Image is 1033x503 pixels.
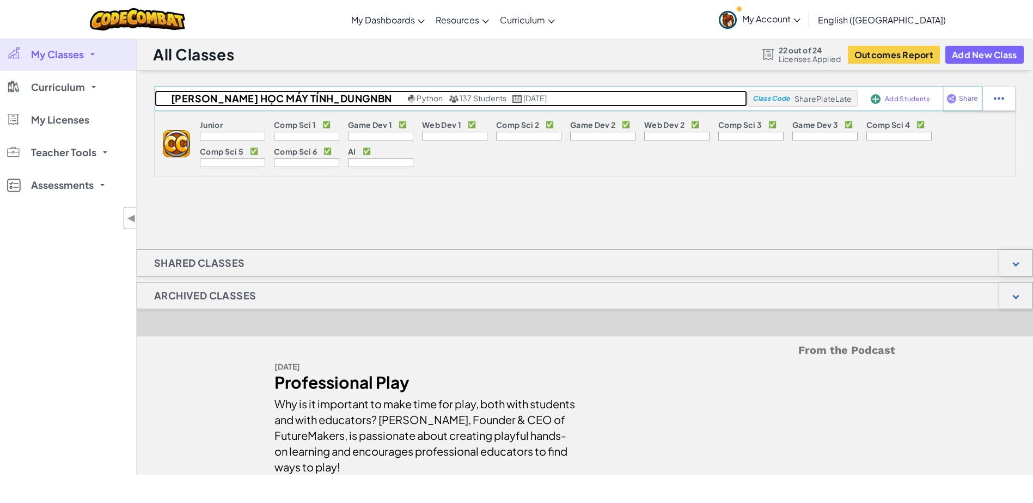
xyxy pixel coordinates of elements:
span: ◀ [127,210,136,226]
h1: All Classes [153,44,234,65]
span: Share [959,95,977,102]
span: Python [417,93,443,103]
p: Web Dev 1 [422,120,461,129]
img: calendar.svg [512,95,522,103]
button: Add New Class [945,46,1024,64]
h1: Shared Classes [137,249,262,277]
span: 137 Students [460,93,507,103]
p: ✅ [691,120,699,129]
img: MultipleUsers.png [449,95,459,103]
p: Web Dev 2 [644,120,684,129]
button: Outcomes Report [848,46,940,64]
div: [DATE] [274,359,577,375]
a: My Account [713,2,806,36]
img: IconStudentEllipsis.svg [994,94,1004,103]
p: Comp Sci 3 [718,120,762,129]
span: 22 out of 24 [779,46,841,54]
span: My Dashboards [351,14,415,26]
p: ✅ [399,120,407,129]
p: ✅ [916,120,925,129]
p: ✅ [250,147,258,156]
span: Licenses Applied [779,54,841,63]
p: ✅ [845,120,853,129]
img: IconShare_Purple.svg [946,94,957,103]
p: ✅ [322,120,331,129]
span: Add Students [885,96,930,102]
p: Comp Sci 5 [200,147,243,156]
a: English ([GEOGRAPHIC_DATA]) [812,5,951,34]
p: ✅ [622,120,630,129]
img: python.png [408,95,416,103]
span: Assessments [31,180,94,190]
a: My Dashboards [346,5,430,34]
span: [DATE] [523,93,547,103]
p: ✅ [546,120,554,129]
span: My Account [742,13,800,24]
h2: [PERSON_NAME] học máy tính_DungNBN [155,90,405,107]
p: ✅ [768,120,777,129]
img: avatar [719,11,737,29]
p: Game Dev 1 [348,120,392,129]
a: [PERSON_NAME] học máy tính_DungNBN Python 137 Students [DATE] [155,90,747,107]
span: SharePlateLate [794,94,852,103]
p: Junior [200,120,223,129]
span: Teacher Tools [31,148,96,157]
a: Resources [430,5,494,34]
p: Game Dev 2 [570,120,615,129]
span: My Licenses [31,115,89,125]
div: Why is it important to make time for play, both with students and with educators? [PERSON_NAME], ... [274,390,577,475]
p: ✅ [363,147,371,156]
img: IconAddStudents.svg [871,94,881,104]
h5: From the Podcast [274,342,895,359]
p: Game Dev 3 [792,120,838,129]
span: Curriculum [31,82,85,92]
p: Comp Sci 6 [274,147,317,156]
span: English ([GEOGRAPHIC_DATA]) [818,14,946,26]
span: Resources [436,14,479,26]
img: CodeCombat logo [90,8,185,30]
h1: Archived Classes [137,282,273,309]
div: Professional Play [274,375,577,390]
p: ✅ [468,120,476,129]
p: Comp Sci 4 [866,120,910,129]
span: My Classes [31,50,84,59]
span: Class Code [753,95,790,102]
p: Comp Sci 1 [274,120,316,129]
img: logo [163,130,190,157]
p: AI [348,147,356,156]
p: Comp Sci 2 [496,120,539,129]
span: Curriculum [500,14,545,26]
a: Curriculum [494,5,560,34]
p: ✅ [323,147,332,156]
